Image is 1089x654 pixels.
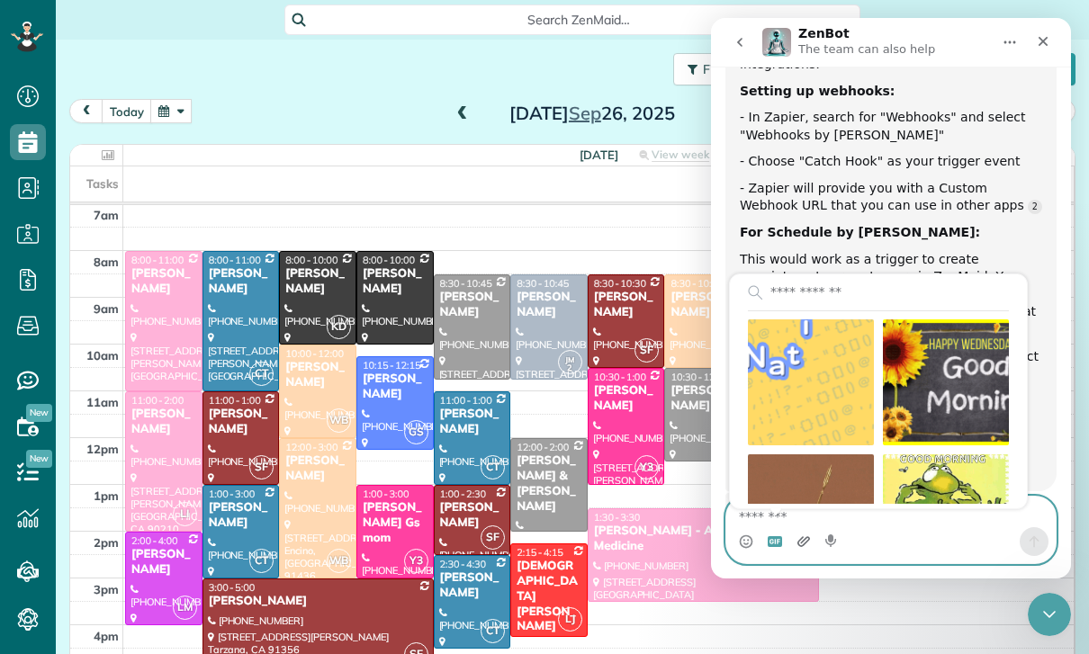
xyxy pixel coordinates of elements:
span: Filters: [703,61,741,77]
span: 8:30 - 10:45 [517,277,569,290]
div: [PERSON_NAME] [670,383,736,414]
span: 8:30 - 10:45 [440,277,492,290]
span: SF [481,525,505,550]
span: LI [173,502,197,526]
span: 12:00 - 3:00 [285,441,337,453]
div: [PERSON_NAME] [208,594,428,609]
div: [PERSON_NAME] [130,407,197,437]
span: Y3 [634,455,659,479]
span: SF [634,338,659,363]
div: [PERSON_NAME] [284,360,351,390]
span: 8am [94,255,119,269]
span: 8:00 - 11:00 [209,254,261,266]
button: Start recording [114,516,129,531]
span: 11am [86,395,119,409]
div: [PERSON_NAME] [284,266,351,297]
span: CT [249,549,274,573]
iframe: Intercom live chat [1028,593,1071,636]
div: [PERSON_NAME] [130,266,197,297]
div: This would work as a trigger to create appointments or customers in ZenMaid. You can set up sched... [29,233,331,321]
span: New [26,404,52,422]
div: [PERSON_NAME] [670,290,736,320]
div: [PERSON_NAME] & [PERSON_NAME] [516,453,582,515]
div: - In Zapier, search for "Webhooks" and select "Webhooks by [PERSON_NAME]" [29,91,331,126]
span: 11:00 - 2:00 [131,394,184,407]
span: 1:00 - 2:30 [440,488,487,500]
span: SF [249,455,274,479]
span: CT [481,455,505,479]
span: LM [173,596,197,620]
button: prev [69,99,103,123]
button: Emoji picker [28,516,42,531]
span: 8:30 - 10:30 [670,277,723,290]
button: today [102,99,152,123]
div: ZenBot says… [14,475,346,642]
textarea: Message… [15,479,345,509]
span: Y3 [404,549,428,573]
span: KD [327,315,351,339]
div: [PERSON_NAME] Gs mom [362,500,428,546]
div: [PERSON_NAME] [208,266,274,297]
span: 8:00 - 10:00 [285,254,337,266]
button: Send a message… [309,509,337,538]
div: Send gif [37,436,163,562]
span: 2:30 - 4:30 [440,558,487,570]
small: 2 [559,360,581,377]
button: Gif picker [57,516,71,531]
span: 3pm [94,582,119,596]
span: 12:00 - 2:00 [517,441,569,453]
a: Source reference 2976053: [317,182,331,196]
span: [DATE] [580,148,618,162]
span: GS [404,420,428,444]
div: [PERSON_NAME] [439,570,506,601]
div: [PERSON_NAME] [130,547,197,578]
div: - Choose "Catch Hook" as your trigger event [29,135,331,153]
b: For Schedule by [PERSON_NAME]: [29,207,269,221]
div: [PERSON_NAME] [362,266,428,297]
span: 1:30 - 3:30 [594,511,641,524]
div: [PERSON_NAME] [208,500,274,531]
span: Sep [569,102,601,124]
div: Send gif [172,436,298,562]
span: 10:15 - 12:15 [363,359,421,372]
span: 8:30 - 10:30 [594,277,646,290]
div: Send gifSend gif [19,256,316,490]
span: 2:15 - 4:15 [517,546,563,559]
span: LJ [558,607,582,632]
iframe: Intercom live chat [711,18,1071,578]
span: 11:00 - 1:00 [209,394,261,407]
span: 3:00 - 5:00 [209,581,256,594]
div: [PERSON_NAME] [593,383,660,414]
div: [PERSON_NAME] [208,407,274,437]
a: Filters: Default [664,53,819,85]
span: New [26,450,52,468]
button: Upload attachment [85,516,100,531]
span: 2pm [94,535,119,550]
div: [PERSON_NAME] [439,500,506,531]
span: WB [327,408,351,433]
span: 9am [94,301,119,316]
div: [DEMOGRAPHIC_DATA][PERSON_NAME] [516,559,582,634]
span: Tasks [86,176,119,191]
span: 4pm [94,629,119,643]
span: 1:00 - 3:00 [209,488,256,500]
span: 11:00 - 1:00 [440,394,492,407]
div: [PERSON_NAME] [362,372,428,402]
span: 8:00 - 10:00 [363,254,415,266]
span: CT [249,362,274,386]
span: JM [565,354,574,364]
div: [PERSON_NAME] [439,407,506,437]
div: [PERSON_NAME] [593,290,660,320]
div: [PERSON_NAME] [516,290,582,320]
div: [PERSON_NAME] [439,290,506,320]
button: Filters: Default [673,53,819,85]
h2: [DATE] 26, 2025 [480,103,705,123]
span: 8:00 - 11:00 [131,254,184,266]
span: 2:00 - 4:00 [131,534,178,547]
